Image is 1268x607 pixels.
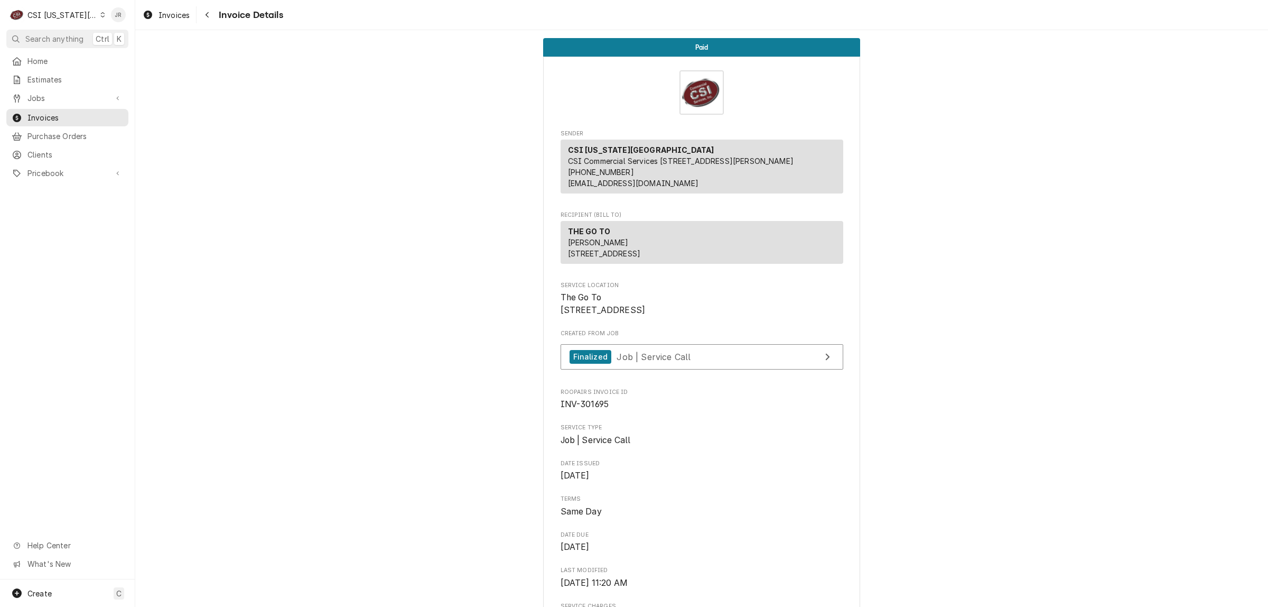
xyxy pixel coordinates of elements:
div: Date Due [561,531,843,554]
span: [PERSON_NAME] [STREET_ADDRESS] [568,238,641,258]
button: Navigate back [199,6,216,23]
span: The Go To [STREET_ADDRESS] [561,292,646,315]
a: Estimates [6,71,128,88]
span: INV-301695 [561,399,609,409]
span: Created From Job [561,329,843,338]
div: Last Modified [561,566,843,589]
a: Home [6,52,128,70]
div: Roopairs Invoice ID [561,388,843,411]
span: Create [27,589,52,598]
span: Last Modified [561,566,843,575]
span: Invoice Details [216,8,283,22]
div: Terms [561,495,843,518]
span: [DATE] 11:20 AM [561,578,628,588]
div: Recipient (Bill To) [561,221,843,268]
div: Created From Job [561,329,843,375]
div: Service Type [561,424,843,446]
div: Status [543,38,860,57]
div: Date Issued [561,459,843,482]
a: Invoices [138,6,194,24]
span: Jobs [27,93,107,104]
a: View Job [561,344,843,370]
div: Finalized [570,350,611,364]
span: Terms [561,495,843,503]
span: Pricebook [27,168,107,179]
div: CSI [US_STATE][GEOGRAPHIC_DATA] [27,10,97,21]
span: C [116,588,122,599]
span: What's New [27,558,122,569]
a: [EMAIL_ADDRESS][DOMAIN_NAME] [568,179,698,188]
span: Search anything [25,33,83,44]
span: [DATE] [561,471,590,481]
span: Ctrl [96,33,109,44]
span: Job | Service Call [561,435,631,445]
span: Date Issued [561,470,843,482]
span: Sender [561,130,843,138]
span: Roopairs Invoice ID [561,388,843,397]
div: Recipient (Bill To) [561,221,843,264]
span: Purchase Orders [27,131,123,142]
span: Estimates [27,74,123,85]
img: Logo [679,70,724,115]
div: Sender [561,140,843,198]
span: Service Location [561,291,843,316]
div: Service Location [561,281,843,317]
strong: THE GO TO [568,227,610,236]
div: Invoice Recipient [561,211,843,269]
a: Clients [6,146,128,163]
div: C [10,7,24,22]
span: Paid [695,44,708,51]
div: JR [111,7,126,22]
span: Terms [561,505,843,518]
span: Service Location [561,281,843,290]
span: CSI Commercial Services [STREET_ADDRESS][PERSON_NAME] [568,157,794,165]
span: [DATE] [561,542,590,552]
span: Invoices [158,10,190,21]
div: CSI Kansas City's Avatar [10,7,24,22]
button: Search anythingCtrlK [6,30,128,48]
span: Same Day [561,507,602,517]
div: Sender [561,140,843,194]
a: Go to What's New [6,555,128,573]
span: Help Center [27,540,122,551]
a: Go to Pricebook [6,164,128,182]
span: K [117,33,122,44]
a: Go to Help Center [6,537,128,554]
span: Recipient (Bill To) [561,211,843,219]
span: Last Modified [561,577,843,590]
span: Service Type [561,424,843,432]
span: Date Due [561,541,843,554]
span: Job | Service Call [617,351,691,362]
a: Invoices [6,109,128,126]
div: Jessica Rentfro's Avatar [111,7,126,22]
span: Clients [27,149,123,160]
span: Service Type [561,434,843,447]
span: Home [27,56,123,67]
span: Date Due [561,531,843,539]
a: Go to Jobs [6,89,128,107]
strong: CSI [US_STATE][GEOGRAPHIC_DATA] [568,145,714,154]
span: Roopairs Invoice ID [561,398,843,411]
div: Invoice Sender [561,130,843,198]
span: Date Issued [561,459,843,468]
span: Invoices [27,112,123,123]
a: Purchase Orders [6,127,128,145]
a: [PHONE_NUMBER] [568,168,634,177]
